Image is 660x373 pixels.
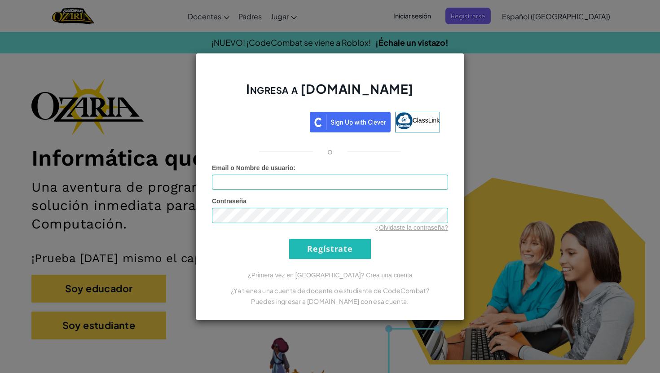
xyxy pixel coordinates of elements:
a: ¿Primera vez en [GEOGRAPHIC_DATA]? Crea una cuenta [247,272,413,279]
h2: Ingresa a [DOMAIN_NAME] [212,80,448,106]
a: ¿Olvidaste la contraseña? [375,224,448,231]
p: o [327,146,333,157]
p: ¿Ya tienes una cuenta de docente o estudiante de CodeCombat? [212,285,448,296]
p: Puedes ingresar a [DOMAIN_NAME] con esa cuenta. [212,296,448,307]
span: Email o Nombre de usuario [212,164,293,171]
img: clever_sso_button@2x.png [310,112,391,132]
input: Regístrate [289,239,371,259]
label: : [212,163,295,172]
iframe: Botón de Acceder con Google [216,111,310,131]
span: Contraseña [212,197,246,205]
span: ClassLink [413,116,440,123]
img: classlink-logo-small.png [396,112,413,129]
